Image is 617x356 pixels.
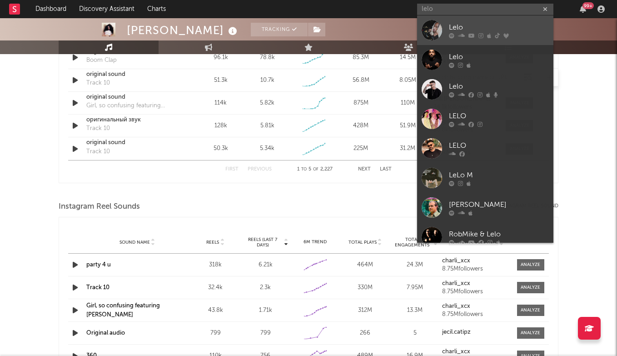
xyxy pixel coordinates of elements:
[243,237,283,248] span: Reels (last 7 days)
[417,4,553,15] input: Search for artists
[86,101,181,110] div: Girl, so confusing featuring [PERSON_NAME]
[243,306,288,315] div: 1.71k
[442,329,510,336] a: jecil.catipz
[206,240,219,245] span: Reels
[86,115,181,125] a: оригинальный звук
[340,121,382,130] div: 428M
[449,170,549,181] div: LeLo M
[199,53,242,62] div: 96.1k
[442,349,470,355] strong: charli_xcx
[260,121,274,130] div: 5.81k
[387,99,429,108] div: 110M
[193,306,238,315] div: 43.8k
[243,329,288,338] div: 799
[442,281,510,287] a: charli_xcx
[442,266,510,272] div: 8.75M followers
[442,349,510,355] a: charli_xcx
[199,99,242,108] div: 114k
[442,303,470,309] strong: charli_xcx
[86,138,181,147] a: original sound
[260,53,275,62] div: 78.8k
[417,104,553,134] a: LELO
[340,144,382,153] div: 225M
[86,147,110,156] div: Track 10
[86,124,110,133] div: Track 10
[290,164,340,175] div: 1 5 2,227
[393,283,438,292] div: 7.95M
[417,163,553,193] a: LeLo M
[193,283,238,292] div: 32.4k
[243,283,288,292] div: 2.3k
[417,75,553,104] a: Lelo
[442,281,470,286] strong: charli_xcx
[442,329,471,335] strong: jecil.catipz
[449,110,549,121] div: LELO
[127,23,239,38] div: [PERSON_NAME]
[243,261,288,270] div: 6.21k
[340,53,382,62] div: 85.3M
[580,5,586,13] button: 99+
[301,167,307,171] span: to
[449,229,549,240] div: RobMike & Lelo
[340,99,382,108] div: 875M
[86,56,117,65] div: Boom Clap
[86,93,181,102] a: original sound
[343,329,388,338] div: 266
[393,261,438,270] div: 24.3M
[417,15,553,45] a: Lelo
[449,22,549,33] div: Lelo
[387,144,429,153] div: 31.2M
[380,167,392,172] button: Last
[260,144,274,153] div: 5.34k
[248,167,272,172] button: Previous
[417,134,553,163] a: LELO
[387,53,429,62] div: 14.5M
[86,330,125,336] a: Original audio
[393,329,438,338] div: 5
[225,167,239,172] button: First
[193,261,238,270] div: 318k
[442,258,470,264] strong: charli_xcx
[442,289,510,295] div: 8.75M followers
[86,303,160,318] a: Girl, so confusing featuring [PERSON_NAME]
[251,23,308,36] button: Tracking
[417,222,553,252] a: RobMike & Lelo
[442,311,510,318] div: 8.75M followers
[417,45,553,75] a: Lelo
[313,167,318,171] span: of
[582,2,594,9] div: 99 +
[199,144,242,153] div: 50.3k
[449,51,549,62] div: Lelo
[260,99,274,108] div: 5.82k
[119,240,150,245] span: Sound Name
[348,240,377,245] span: Total Plays
[442,258,510,264] a: charli_xcx
[86,285,109,291] a: Track 10
[59,201,140,212] span: Instagram Reel Sounds
[449,81,549,92] div: Lelo
[393,237,433,248] span: Total Engagements
[442,303,510,310] a: charli_xcx
[193,329,238,338] div: 799
[417,193,553,222] a: [PERSON_NAME]
[449,140,549,151] div: LELO
[199,121,242,130] div: 128k
[449,199,549,210] div: [PERSON_NAME]
[86,262,111,268] a: party 4 u
[393,306,438,315] div: 13.3M
[343,283,388,292] div: 330M
[343,306,388,315] div: 312M
[293,239,338,246] div: 6M Trend
[358,167,371,172] button: Next
[387,121,429,130] div: 51.9M
[343,261,388,270] div: 464M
